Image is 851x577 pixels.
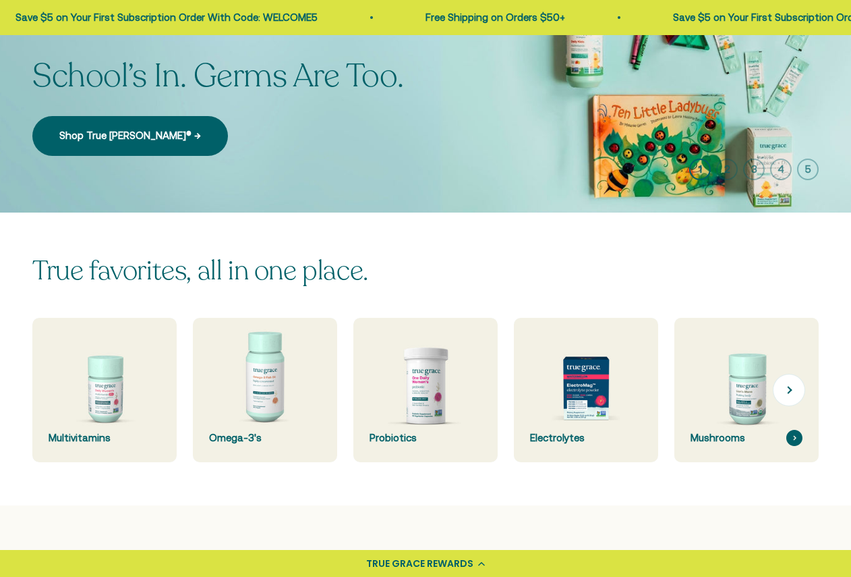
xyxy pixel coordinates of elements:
div: TRUE GRACE REWARDS [366,557,473,571]
a: Probiotics [353,318,498,462]
button: 1 [689,159,711,180]
split-lines: True favorites, all in one place. [32,252,368,289]
div: Omega-3's [209,430,321,446]
button: 3 [743,159,765,180]
button: 4 [770,159,792,180]
div: Mushrooms [691,430,802,446]
button: 2 [716,159,738,180]
div: Electrolytes [530,430,642,446]
a: Electrolytes [514,318,658,462]
a: Multivitamins [32,318,177,462]
p: Save $5 on Your First Subscription Order With Code: WELCOME5 [11,9,314,26]
a: Free Shipping on Orders $50+ [421,11,561,23]
a: Mushrooms [674,318,819,462]
button: 5 [797,159,819,180]
div: Probiotics [370,430,481,446]
div: Multivitamins [49,430,160,446]
a: Shop True [PERSON_NAME]® → [32,116,228,155]
a: Omega-3's [193,318,337,462]
split-lines: School’s In. Germs Are Too. [32,54,403,98]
